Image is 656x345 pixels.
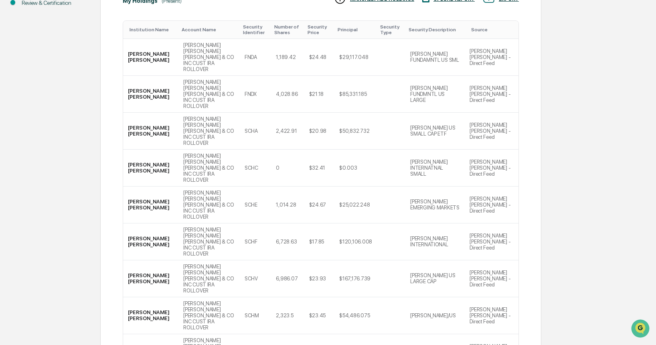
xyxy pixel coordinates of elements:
[405,150,465,187] td: [PERSON_NAME] INTERNATNAL SMALL
[304,39,335,76] td: $24.48
[240,39,271,76] td: FNDA
[57,135,97,142] a: Powered byPylon
[334,297,377,334] td: $54,486.075
[136,63,146,73] button: Start new chat
[405,113,465,150] td: [PERSON_NAME] US SMALL CAP ETF
[16,101,52,109] span: Preclearance
[274,24,301,35] div: Toggle SortBy
[240,187,271,223] td: SCHE
[8,101,14,108] div: 🖐️
[123,297,178,334] td: [PERSON_NAME] [PERSON_NAME]
[465,113,518,150] td: [PERSON_NAME] [PERSON_NAME] - Direct Feed
[123,223,178,260] td: [PERSON_NAME] [PERSON_NAME]
[304,297,335,334] td: $23.45
[55,97,103,112] a: 🗄️Attestations
[66,101,99,109] span: Attestations
[465,39,518,76] td: [PERSON_NAME] [PERSON_NAME] - Direct Feed
[271,113,304,150] td: 2,422.91
[304,260,335,297] td: $23.93
[178,150,240,187] td: [PERSON_NAME] [PERSON_NAME] [PERSON_NAME] & CO INC CUST IRA ROLLOVER
[8,117,14,123] div: 🔎
[334,39,377,76] td: $29,117.048
[240,113,271,150] td: SCHA
[178,297,240,334] td: [PERSON_NAME] [PERSON_NAME] [PERSON_NAME] & CO INC CUST IRA ROLLOVER
[271,297,304,334] td: 2,323.5
[123,150,178,187] td: [PERSON_NAME] [PERSON_NAME]
[465,76,518,113] td: [PERSON_NAME] [PERSON_NAME] - Direct Feed
[240,150,271,187] td: SCHC
[308,24,332,35] div: Toggle SortBy
[380,24,402,35] div: Toggle SortBy
[405,223,465,260] td: [PERSON_NAME] INTERNATIONAL
[5,97,55,112] a: 🖐️Preclearance
[5,113,54,127] a: 🔎Data Lookup
[304,113,335,150] td: $20.98
[80,136,97,142] span: Pylon
[304,150,335,187] td: $32.41
[240,76,271,113] td: FNDX
[405,260,465,297] td: [PERSON_NAME] US LARGE CAP
[465,150,518,187] td: [PERSON_NAME] [PERSON_NAME] - Direct Feed
[271,76,304,113] td: 4,028.86
[178,39,240,76] td: [PERSON_NAME] [PERSON_NAME] [PERSON_NAME] & CO INC CUST IRA ROLLOVER
[409,27,462,32] div: Toggle SortBy
[271,187,304,223] td: 1,014.28
[334,187,377,223] td: $25,022.248
[271,260,304,297] td: 6,986.07
[465,260,518,297] td: [PERSON_NAME] [PERSON_NAME] - Direct Feed
[304,76,335,113] td: $21.18
[630,319,652,340] iframe: Open customer support
[178,260,240,297] td: [PERSON_NAME] [PERSON_NAME] [PERSON_NAME] & CO INC CUST IRA ROLLOVER
[334,223,377,260] td: $120,106.008
[178,113,240,150] td: [PERSON_NAME] [PERSON_NAME] [PERSON_NAME] & CO INC CUST IRA ROLLOVER
[123,113,178,150] td: [PERSON_NAME] [PERSON_NAME]
[243,24,268,35] div: Toggle SortBy
[405,297,465,334] td: [PERSON_NAME]/US
[123,76,178,113] td: [PERSON_NAME] [PERSON_NAME]
[240,260,271,297] td: SCHV
[271,39,304,76] td: 1,189.42
[27,61,132,69] div: Start new chat
[304,223,335,260] td: $17.85
[334,113,377,150] td: $50,832.732
[16,116,51,124] span: Data Lookup
[465,297,518,334] td: [PERSON_NAME] [PERSON_NAME] - Direct Feed
[334,76,377,113] td: $85,331.185
[240,297,271,334] td: SCHM
[178,223,240,260] td: [PERSON_NAME] [PERSON_NAME] [PERSON_NAME] & CO INC CUST IRA ROLLOVER
[8,61,22,75] img: 1746055101610-c473b297-6a78-478c-a979-82029cc54cd1
[123,260,178,297] td: [PERSON_NAME] [PERSON_NAME]
[178,76,240,113] td: [PERSON_NAME] [PERSON_NAME] [PERSON_NAME] & CO INC CUST IRA ROLLOVER
[471,27,515,32] div: Toggle SortBy
[240,223,271,260] td: SCHF
[123,39,178,76] td: [PERSON_NAME] [PERSON_NAME]
[27,69,101,75] div: We're available if you need us!
[178,187,240,223] td: [PERSON_NAME] [PERSON_NAME] [PERSON_NAME] & CO INC CUST IRA ROLLOVER
[338,27,374,32] div: Toggle SortBy
[405,187,465,223] td: [PERSON_NAME] EMERGING MARKETS
[304,187,335,223] td: $24.67
[182,27,237,32] div: Toggle SortBy
[334,260,377,297] td: $167,176.739
[123,187,178,223] td: [PERSON_NAME] [PERSON_NAME]
[58,101,65,108] div: 🗄️
[465,223,518,260] td: [PERSON_NAME] [PERSON_NAME] - Direct Feed
[271,223,304,260] td: 6,728.63
[405,76,465,113] td: [PERSON_NAME] FUNDMNTL US LARGE
[8,16,146,29] p: How can we help?
[271,150,304,187] td: 0
[465,187,518,223] td: [PERSON_NAME] [PERSON_NAME] - Direct Feed
[130,27,175,32] div: Toggle SortBy
[405,39,465,76] td: [PERSON_NAME] FUNDAMNTL US SML
[334,150,377,187] td: $0.003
